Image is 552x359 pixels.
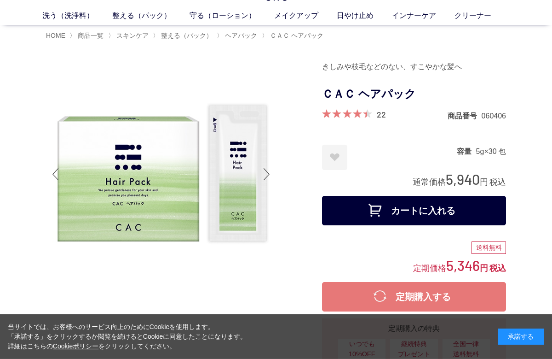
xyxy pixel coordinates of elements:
li: 〉 [69,31,106,40]
a: 整える（パック） [159,32,213,39]
a: 守る（ローション） [190,10,274,21]
a: ＣＡＣ ヘアパック [268,32,323,39]
li: 〉 [262,31,326,40]
span: 商品一覧 [78,32,103,39]
a: 商品一覧 [76,32,103,39]
span: ヘアパック [225,32,257,39]
a: 日やけ止め [337,10,392,21]
a: インナーケア [392,10,454,21]
span: スキンケア [116,32,149,39]
div: 当サイトでは、お客様へのサービス向上のためにCookieを使用します。 「承諾する」をクリックするか閲覧を続けるとCookieに同意したことになります。 詳細はこちらの をクリックしてください。 [8,322,247,351]
li: 〉 [153,31,215,40]
div: 承諾する [498,329,544,345]
a: お気に入りに登録する [322,145,347,170]
dt: 容量 [457,147,476,156]
a: 洗う（洗浄料） [42,10,112,21]
span: 定期価格 [413,263,446,273]
button: カートに入れる [322,196,506,225]
li: 〉 [108,31,151,40]
a: ヘアパック [223,32,257,39]
span: 5,940 [446,171,480,188]
span: ＣＡＣ ヘアパック [270,32,323,39]
a: メイクアップ [274,10,337,21]
div: きしみや枝毛などのない、すこやかな髪へ [322,59,506,75]
a: クリーナー [454,10,510,21]
dd: 5g×30 包 [476,147,506,156]
dd: 060406 [482,111,506,121]
a: 整える（パック） [112,10,190,21]
a: 22 [377,109,386,119]
dt: 商品番号 [448,111,482,121]
a: HOME [46,32,65,39]
span: 円 [480,177,488,187]
span: 税込 [489,264,506,273]
a: Cookieポリシー [53,342,99,350]
h1: ＣＡＣ ヘアパック [322,84,506,105]
div: 送料無料 [471,241,506,254]
span: 通常価格 [413,177,446,187]
li: 〉 [217,31,259,40]
button: 定期購入する [322,282,506,312]
span: 5,346 [446,257,480,274]
img: ＣＡＣ ヘアパック [46,59,276,289]
span: 整える（パック） [161,32,213,39]
span: 税込 [489,177,506,187]
span: 円 [480,264,488,273]
a: スキンケア [115,32,149,39]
